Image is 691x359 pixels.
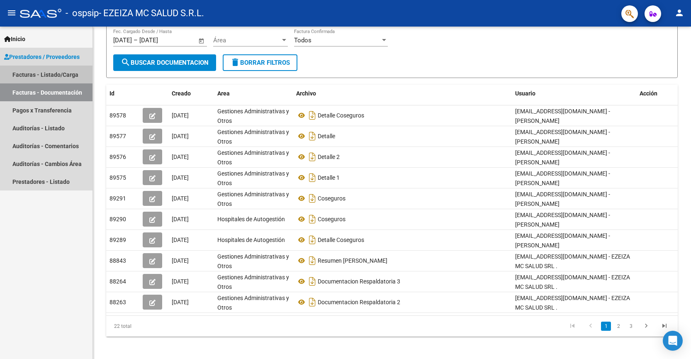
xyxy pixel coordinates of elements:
span: Creado [172,90,191,97]
span: 89290 [109,216,126,222]
span: Id [109,90,114,97]
span: Gestiones Administrativas y Otros [217,170,289,186]
span: [EMAIL_ADDRESS][DOMAIN_NAME] - EZEIZA MC SALUD SRL . [515,295,630,311]
span: 89577 [109,133,126,139]
a: go to first page [564,322,580,331]
mat-icon: menu [7,8,17,18]
i: Descargar documento [307,129,318,143]
span: [DATE] [172,112,189,119]
datatable-header-cell: Usuario [512,85,636,103]
span: [DATE] [172,133,189,139]
span: – [134,37,138,44]
span: Buscar Documentacion [121,59,209,66]
a: 3 [626,322,636,331]
button: Buscar Documentacion [113,54,216,71]
span: [EMAIL_ADDRESS][DOMAIN_NAME] - [PERSON_NAME] [515,212,610,228]
span: 89575 [109,174,126,181]
i: Descargar documento [307,212,318,226]
span: Documentacion Respaldatoria 2 [318,299,400,305]
span: 89576 [109,154,126,160]
li: page 3 [625,319,637,333]
span: [EMAIL_ADDRESS][DOMAIN_NAME] - EZEIZA MC SALUD SRL . [515,274,630,290]
i: Descargar documento [307,233,318,247]
div: Open Intercom Messenger [663,331,683,351]
mat-icon: search [121,57,131,67]
datatable-header-cell: Creado [168,85,214,103]
span: [DATE] [172,195,189,202]
span: [DATE] [172,216,189,222]
i: Descargar documento [307,296,318,309]
span: [EMAIL_ADDRESS][DOMAIN_NAME] - [PERSON_NAME] [515,170,610,186]
span: Coseguros [318,216,345,222]
button: Open calendar [197,36,207,46]
span: [DATE] [172,278,189,285]
span: [EMAIL_ADDRESS][DOMAIN_NAME] - [PERSON_NAME] [515,191,610,207]
span: 89289 [109,237,126,243]
span: 89578 [109,112,126,119]
span: Borrar Filtros [230,59,290,66]
input: Fecha fin [139,37,180,44]
datatable-header-cell: Archivo [293,85,512,103]
mat-icon: person [674,8,684,18]
a: go to previous page [583,322,599,331]
span: [EMAIL_ADDRESS][DOMAIN_NAME] - EZEIZA MC SALUD SRL . [515,253,630,269]
span: Area [217,90,230,97]
i: Descargar documento [307,192,318,205]
span: Archivo [296,90,316,97]
datatable-header-cell: Acción [636,85,678,103]
a: go to last page [657,322,672,331]
span: Detalle 2 [318,154,340,160]
span: [DATE] [172,154,189,160]
span: Coseguros [318,195,345,202]
span: [DATE] [172,299,189,305]
span: Detalle 1 [318,174,340,181]
a: go to next page [638,322,654,331]
span: Resumen [PERSON_NAME] [318,257,387,264]
datatable-header-cell: Id [106,85,139,103]
span: Detalle Coseguros [318,112,364,119]
span: Gestiones Administrativas y Otros [217,274,289,290]
span: - ospsip [66,4,99,22]
span: Usuario [515,90,535,97]
input: Fecha inicio [113,37,132,44]
span: Gestiones Administrativas y Otros [217,108,289,124]
span: Prestadores / Proveedores [4,52,80,61]
i: Descargar documento [307,254,318,267]
span: Inicio [4,34,25,44]
span: Gestiones Administrativas y Otros [217,191,289,207]
span: [DATE] [172,237,189,243]
span: Acción [640,90,657,97]
datatable-header-cell: Area [214,85,293,103]
span: 88843 [109,257,126,264]
span: [EMAIL_ADDRESS][DOMAIN_NAME] - [PERSON_NAME] [515,108,610,124]
span: Gestiones Administrativas y Otros [217,253,289,269]
span: 89291 [109,195,126,202]
span: [EMAIL_ADDRESS][DOMAIN_NAME] - [PERSON_NAME] [515,232,610,249]
span: [EMAIL_ADDRESS][DOMAIN_NAME] - [PERSON_NAME] [515,149,610,166]
span: [DATE] [172,257,189,264]
i: Descargar documento [307,109,318,122]
a: 2 [613,322,623,331]
span: Documentacion Respaldatoria 3 [318,278,400,285]
i: Descargar documento [307,171,318,184]
span: [DATE] [172,174,189,181]
span: - EZEIZA MC SALUD S.R.L. [99,4,204,22]
mat-icon: delete [230,57,240,67]
li: page 2 [612,319,625,333]
span: Gestiones Administrativas y Otros [217,295,289,311]
span: [EMAIL_ADDRESS][DOMAIN_NAME] - [PERSON_NAME] [515,129,610,145]
a: 1 [601,322,611,331]
button: Borrar Filtros [223,54,297,71]
span: Todos [294,37,311,44]
span: Hospitales de Autogestión [217,216,285,222]
span: Hospitales de Autogestión [217,237,285,243]
span: Detalle [318,133,335,139]
span: 88264 [109,278,126,285]
i: Descargar documento [307,275,318,288]
span: Área [213,37,280,44]
div: 22 total [106,316,219,337]
span: Detalle Coseguros [318,237,364,243]
span: Gestiones Administrativas y Otros [217,149,289,166]
span: 88263 [109,299,126,305]
span: Gestiones Administrativas y Otros [217,129,289,145]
